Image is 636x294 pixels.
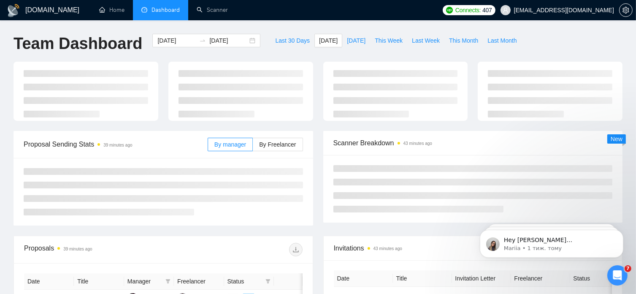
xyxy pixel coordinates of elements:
span: Connects: [455,5,481,15]
time: 43 minutes ago [373,246,402,251]
th: Status [570,270,629,287]
iframe: Intercom notifications повідомлення [467,212,636,271]
time: 43 minutes ago [403,141,432,146]
img: upwork-logo.png [446,7,453,14]
span: dashboard [141,7,147,13]
span: This Week [375,36,403,45]
span: [DATE] [319,36,338,45]
p: Message from Mariia, sent 1 тиж. тому [37,33,146,40]
span: Last Week [412,36,440,45]
button: [DATE] [314,34,342,47]
span: filter [265,279,271,284]
th: Title [393,270,452,287]
a: setting [619,7,633,14]
span: swap-right [199,37,206,44]
time: 39 minutes ago [63,247,92,251]
span: 7 [625,265,631,272]
span: Hey [PERSON_NAME][EMAIL_ADDRESS][DOMAIN_NAME], Looks like your Upwork agency [PERSON_NAME] Design... [37,24,146,166]
th: Freelancer [511,270,570,287]
span: Manager [127,277,162,286]
th: Freelancer [174,273,224,290]
a: searchScanner [197,6,228,14]
h1: Team Dashboard [14,34,142,54]
div: Proposals [24,243,163,256]
span: Scanner Breakdown [333,138,613,148]
button: Last Month [483,34,521,47]
span: filter [164,275,172,288]
button: setting [619,3,633,17]
th: Date [24,273,74,290]
span: [DATE] [347,36,365,45]
span: to [199,37,206,44]
span: setting [620,7,632,14]
iframe: Intercom live chat [607,265,628,286]
button: [DATE] [342,34,370,47]
th: Date [334,270,393,287]
button: Last Week [407,34,444,47]
th: Manager [124,273,174,290]
span: filter [264,275,272,288]
span: Status [227,277,262,286]
span: By manager [214,141,246,148]
span: By Freelancer [259,141,296,148]
span: This Month [449,36,478,45]
span: Last 30 Days [275,36,310,45]
img: logo [7,4,20,17]
input: Start date [157,36,196,45]
span: filter [165,279,171,284]
span: Last Month [487,36,517,45]
button: This Week [370,34,407,47]
span: Invitations [334,243,612,253]
span: Dashboard [152,6,180,14]
th: Invitation Letter [452,270,511,287]
span: New [611,136,622,142]
input: End date [209,36,248,45]
time: 39 minutes ago [103,143,132,147]
th: Title [74,273,124,290]
a: homeHome [99,6,124,14]
span: 407 [482,5,492,15]
span: user [503,7,509,13]
button: This Month [444,34,483,47]
span: Proposal Sending Stats [24,139,208,150]
button: Last 30 Days [271,34,314,47]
